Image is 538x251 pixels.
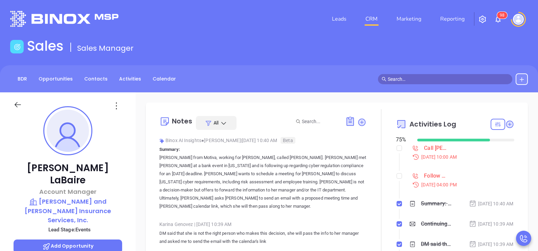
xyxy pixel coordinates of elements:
span: Activities Log [409,121,456,128]
img: logo [10,11,118,27]
div: Continuing our MAIA Big Event conversation, [PERSON_NAME] [421,219,451,229]
h1: Sales [27,38,64,54]
p: DM said that she is not the right person who makes this decision, she will pass the info to her m... [159,229,366,246]
div: Follow up MAIA business card [424,171,446,181]
p: [PERSON_NAME] from Motiva, working for [PERSON_NAME], called [PERSON_NAME]. [PERSON_NAME] met [PE... [159,154,366,210]
div: 75 % [396,136,409,144]
div: [DATE] 10:00 AM [408,153,514,161]
span: search [382,77,386,82]
img: iconSetting [478,15,487,23]
div: Karina Genovez [DATE] 10:39 AM [159,219,366,229]
span: Sales Manager [77,43,134,53]
span: 8 [502,13,505,18]
div: Binox AI Insights [PERSON_NAME] | [DATE] 10:40 AM [159,135,366,145]
span: All [214,119,219,126]
span: 9 [500,13,502,18]
img: svg%3e [159,138,164,143]
a: Calendar [149,73,180,85]
a: [PERSON_NAME] and [PERSON_NAME] Insurance Services, Inc. [14,197,122,225]
input: Search… [388,75,509,83]
div: [DATE] 10:39 AM [469,220,514,228]
a: Leads [329,12,349,26]
a: Activities [115,73,145,85]
div: Notes [172,118,193,124]
div: DM said that she is not the right person who makes this decision, she will pass the info to her m... [421,239,451,249]
a: CRM [363,12,380,26]
img: user [513,14,524,25]
p: Account Manager [14,187,122,196]
img: iconNotification [494,15,502,23]
a: Opportunities [35,73,77,85]
img: profile-user [47,110,89,152]
span: Beta [281,137,295,144]
div: Call [PERSON_NAME] to follow up [424,143,446,153]
div: [DATE] 10:40 AM [469,200,514,207]
span: | [194,222,195,227]
a: BDR [14,73,31,85]
p: Lead Stage: Events [17,225,122,234]
input: Search... [302,118,338,125]
span: ● [201,138,204,143]
div: [DATE] 04:00 PM [408,181,514,188]
sup: 98 [497,12,507,19]
b: Summary: [159,147,180,152]
div: [DATE] 10:39 AM [469,241,514,248]
a: Marketing [394,12,424,26]
a: Reporting [438,12,467,26]
p: [PERSON_NAME] LaBaire [14,162,122,186]
span: Add Opportunity [42,243,94,249]
div: Summary: [PERSON_NAME] from Motiva, working for [PERSON_NAME], called [PERSON_NAME]. [PERSON_NAME... [421,199,451,209]
a: Contacts [80,73,112,85]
